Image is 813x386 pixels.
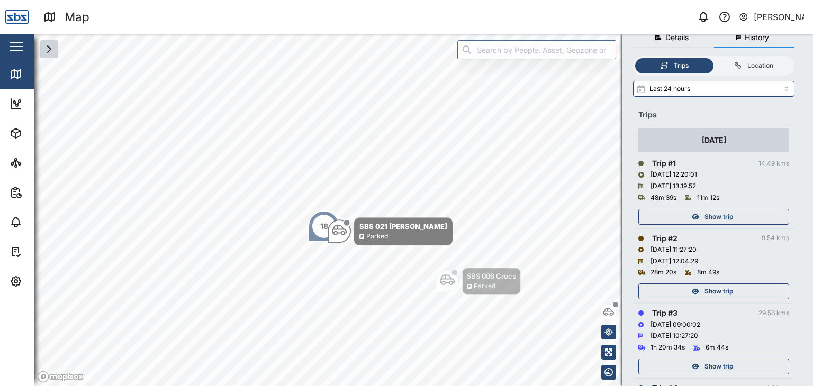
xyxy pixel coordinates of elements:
span: History [745,34,769,41]
button: [PERSON_NAME] [738,10,805,24]
canvas: Map [34,34,813,386]
div: Sites [28,157,53,169]
div: 48m 39s [651,193,676,203]
div: SBS 006 Crocs [467,271,516,281]
div: Reports [28,187,64,198]
div: Trips [674,61,689,71]
div: 9.54 kms [762,233,789,243]
div: 8m 49s [697,268,719,278]
div: 18 [320,220,328,232]
div: Trip # 3 [652,307,677,319]
div: Trips [638,109,789,121]
input: Select range [633,81,794,97]
span: Show trip [704,284,733,299]
div: Parked [366,232,388,242]
div: Tasks [28,246,57,258]
div: [DATE] 09:00:02 [651,320,700,330]
span: Details [665,34,689,41]
button: Show trip [638,209,789,225]
div: [DATE] 12:04:29 [651,256,698,266]
div: Trip # 2 [652,233,677,244]
div: [DATE] 10:27:20 [651,331,698,341]
div: [DATE] 12:20:01 [651,170,697,180]
div: 1h 20m 34s [651,343,685,353]
input: Search by People, Asset, Geozone or Place [457,40,616,59]
div: Settings [28,275,65,287]
div: Map marker [436,268,521,295]
div: Map marker [328,217,453,245]
div: Location [747,61,773,71]
div: Map marker [308,210,340,242]
div: Alarms [28,216,60,228]
span: Show trip [704,209,733,224]
button: Show trip [638,283,789,299]
button: Show trip [638,359,789,374]
div: Dashboard [28,98,75,109]
div: [PERSON_NAME] [754,11,805,24]
div: 28m 20s [651,268,676,278]
a: Mapbox logo [37,371,84,383]
div: Assets [28,127,60,139]
div: [DATE] [702,134,726,146]
div: Parked [474,281,495,291]
span: Show trip [704,359,733,374]
div: Map [28,68,51,80]
div: 29.56 kms [758,308,789,318]
div: 14.49 kms [758,159,789,169]
div: 6m 44s [706,343,728,353]
div: Trip # 1 [652,158,676,169]
div: 11m 12s [697,193,719,203]
div: Map [65,8,89,26]
div: [DATE] 11:27:20 [651,245,697,255]
div: SBS 021 [PERSON_NAME] [359,221,447,232]
img: Main Logo [5,5,29,29]
div: [DATE] 13:19:52 [651,181,696,191]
